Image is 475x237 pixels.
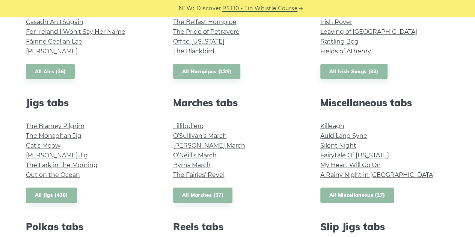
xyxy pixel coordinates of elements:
[320,18,352,26] a: Irish Rover
[173,152,217,159] a: O’Neill’s March
[26,64,75,79] a: All Airs (36)
[26,122,84,130] a: The Blarney Pilgrim
[320,122,344,130] a: Killeagh
[173,187,233,203] a: All Marches (37)
[173,171,225,178] a: The Fairies’ Revel
[320,152,389,159] a: Fairytale Of [US_STATE]
[173,48,214,55] a: The Blackbird
[320,162,381,169] a: My Heart Will Go On
[26,221,155,232] h2: Polkas tabs
[26,48,78,55] a: [PERSON_NAME]
[173,28,240,35] a: The Pride of Petravore
[173,221,302,232] h2: Reels tabs
[222,4,297,13] a: PST10 - Tin Whistle Course
[320,171,435,178] a: A Rainy Night in [GEOGRAPHIC_DATA]
[26,187,77,203] a: All Jigs (436)
[320,38,359,45] a: Rattling Bog
[320,132,367,139] a: Auld Lang Syne
[173,122,204,130] a: Lillibullero
[26,152,88,159] a: [PERSON_NAME] Jig
[179,4,194,13] span: NEW:
[26,171,80,178] a: Out on the Ocean
[26,162,98,169] a: The Lark in the Morning
[173,38,225,45] a: Off to [US_STATE]
[320,97,449,109] h2: Miscellaneous tabs
[320,64,388,79] a: All Irish Songs (32)
[26,28,125,35] a: For Ireland I Won’t Say Her Name
[320,142,356,149] a: Silent Night
[196,4,221,13] span: Discover
[173,97,302,109] h2: Marches tabs
[26,38,82,45] a: Fáinne Geal an Lae
[320,28,417,35] a: Leaving of [GEOGRAPHIC_DATA]
[26,97,155,109] h2: Jigs tabs
[173,142,245,149] a: [PERSON_NAME] March
[320,48,371,55] a: Fields of Athenry
[173,18,237,26] a: The Belfast Hornpipe
[173,162,211,169] a: Byrns March
[173,64,241,79] a: All Hornpipes (139)
[26,142,60,149] a: Cat’s Meow
[320,221,449,232] h2: Slip Jigs tabs
[320,187,394,203] a: All Miscellaneous (17)
[173,132,227,139] a: O’Sullivan’s March
[26,132,81,139] a: The Monaghan Jig
[26,18,83,26] a: Casadh An tSúgáin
